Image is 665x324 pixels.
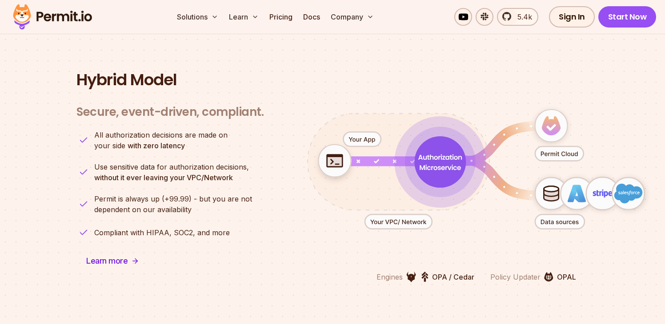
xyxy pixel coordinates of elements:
p: dependent on our availability [94,194,252,215]
span: All authorization decisions are made on [94,130,228,140]
button: Company [327,8,377,26]
h2: Hybrid Model [76,71,589,89]
p: Compliant with HIPAA, SOC2, and more [94,227,230,238]
p: OPAL [557,272,576,282]
span: Permit is always up (+99.99) - but you are not [94,194,252,204]
button: Solutions [173,8,222,26]
img: Permit logo [9,2,96,32]
a: Start Now [598,6,657,28]
a: Docs [300,8,324,26]
span: Learn more [86,255,128,267]
a: 5.4k [497,8,538,26]
p: your side [94,130,228,151]
span: Use sensitive data for authorization decisions, [94,162,249,172]
p: Policy Updater [490,272,541,282]
p: Engines [377,272,403,282]
a: Learn more [76,250,149,272]
a: Pricing [266,8,296,26]
h3: Secure, event-driven, compliant. [76,105,264,119]
button: Learn [225,8,262,26]
strong: without it ever leaving your VPC/Network [94,173,233,182]
strong: with zero latency [128,141,185,150]
a: Sign In [549,6,595,28]
span: 5.4k [512,12,532,22]
p: OPA / Cedar [432,272,474,282]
